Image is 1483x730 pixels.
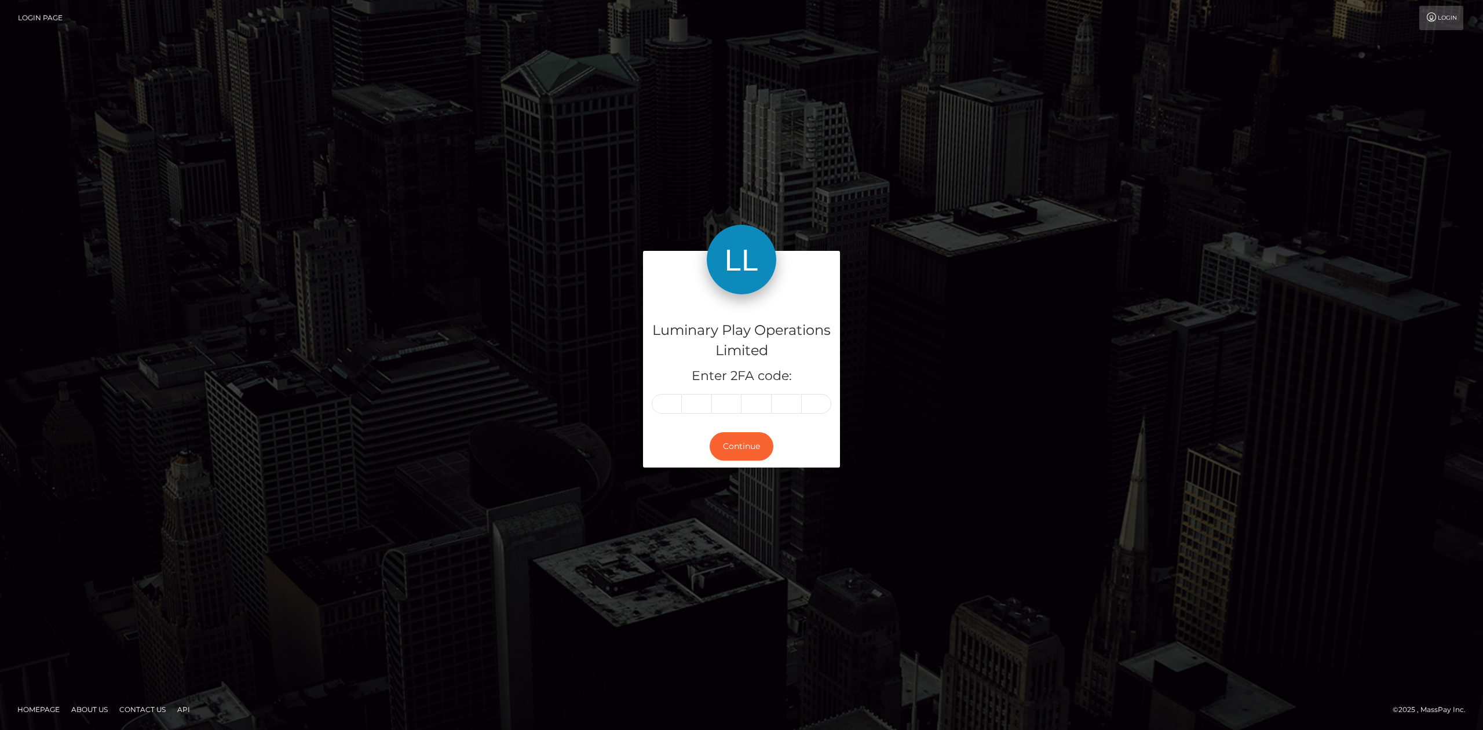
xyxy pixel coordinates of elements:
h4: Luminary Play Operations Limited [652,320,831,361]
a: API [173,700,195,718]
div: © 2025 , MassPay Inc. [1393,703,1474,716]
a: Login [1419,6,1463,30]
a: Homepage [13,700,64,718]
h5: Enter 2FA code: [652,367,831,385]
a: Contact Us [115,700,170,718]
button: Continue [710,432,773,461]
a: About Us [67,700,112,718]
a: Login Page [18,6,63,30]
img: Luminary Play Operations Limited [707,225,776,294]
